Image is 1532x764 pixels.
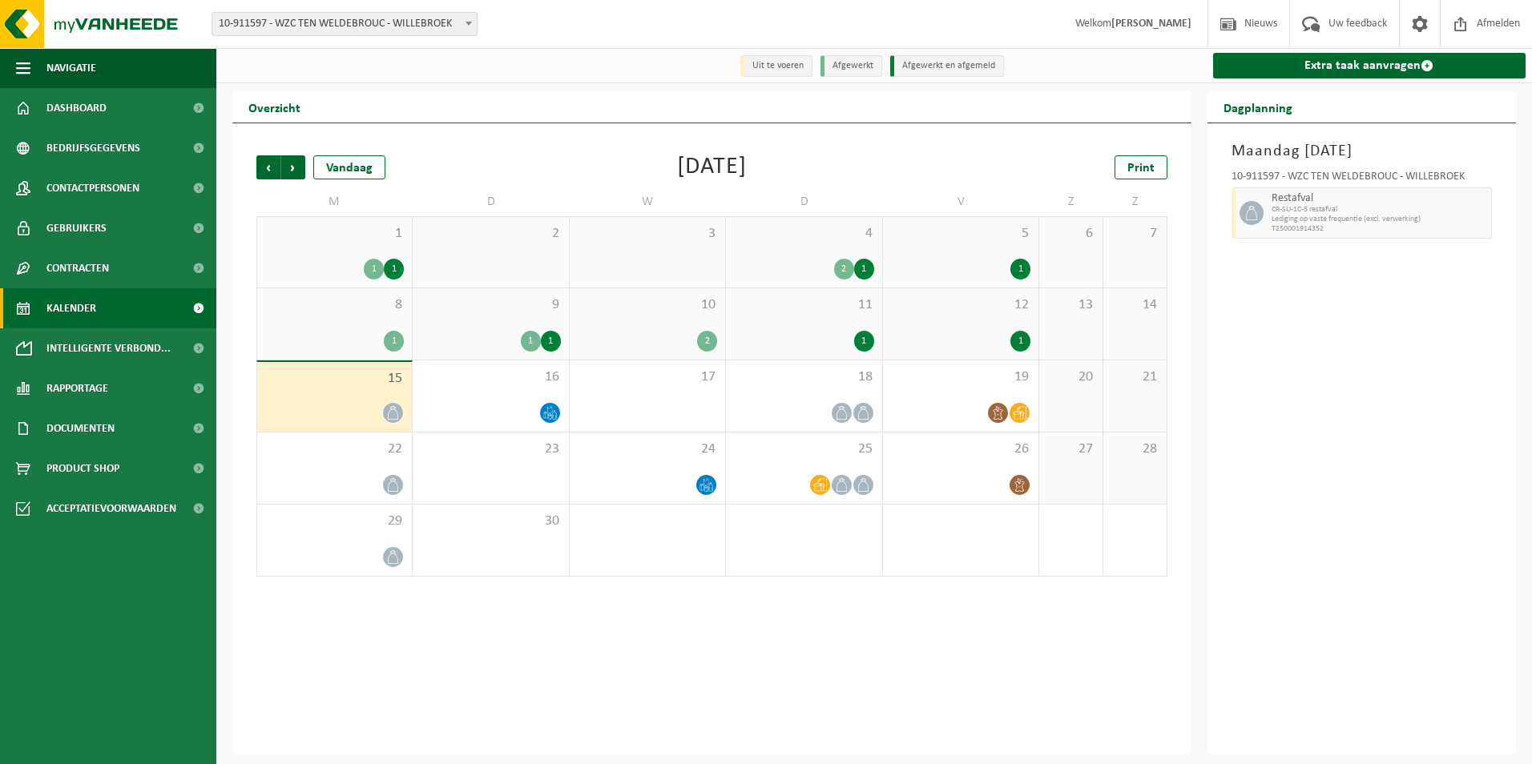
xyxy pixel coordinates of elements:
[1272,215,1488,224] span: Lediging op vaste frequentie (excl. verwerking)
[677,155,747,179] div: [DATE]
[1272,224,1488,234] span: T250001914352
[413,187,569,216] td: D
[281,155,305,179] span: Volgende
[570,187,726,216] td: W
[421,225,560,243] span: 2
[46,208,107,248] span: Gebruikers
[891,296,1030,314] span: 12
[46,328,171,368] span: Intelligente verbond...
[726,187,882,216] td: D
[46,168,139,208] span: Contactpersonen
[891,440,1030,458] span: 26
[212,12,478,36] span: 10-911597 - WZC TEN WELDEBROUC - WILLEBROEK
[734,368,873,386] span: 18
[265,296,404,314] span: 8
[1047,368,1095,386] span: 20
[1272,192,1488,205] span: Restafval
[46,88,107,128] span: Dashboard
[1010,259,1030,279] div: 1
[854,331,874,352] div: 1
[578,225,717,243] span: 3
[265,513,404,530] span: 29
[265,440,404,458] span: 22
[578,440,717,458] span: 24
[1272,205,1488,215] span: CR-SU-1C-5 restafval
[834,259,854,279] div: 2
[384,331,404,352] div: 1
[212,13,477,35] span: 10-911597 - WZC TEN WELDEBROUC - WILLEBROEK
[578,368,717,386] span: 17
[232,91,316,123] h2: Overzicht
[1111,225,1159,243] span: 7
[890,55,1004,77] li: Afgewerkt en afgemeld
[740,55,812,77] li: Uit te voeren
[46,489,176,529] span: Acceptatievoorwaarden
[1111,18,1191,30] strong: [PERSON_NAME]
[734,225,873,243] span: 4
[1111,296,1159,314] span: 14
[1232,139,1493,163] h3: Maandag [DATE]
[313,155,385,179] div: Vandaag
[46,368,108,408] span: Rapportage
[854,259,874,279] div: 1
[1127,162,1155,175] span: Print
[1103,187,1167,216] td: Z
[1232,171,1493,187] div: 10-911597 - WZC TEN WELDEBROUC - WILLEBROEK
[421,368,560,386] span: 16
[891,368,1030,386] span: 19
[1213,53,1526,78] a: Extra taak aanvragen
[1010,331,1030,352] div: 1
[256,187,413,216] td: M
[1115,155,1167,179] a: Print
[734,440,873,458] span: 25
[578,296,717,314] span: 10
[1039,187,1103,216] td: Z
[1047,296,1095,314] span: 13
[697,331,717,352] div: 2
[1047,225,1095,243] span: 6
[421,513,560,530] span: 30
[46,48,96,88] span: Navigatie
[46,448,119,489] span: Product Shop
[265,225,404,243] span: 1
[820,55,882,77] li: Afgewerkt
[46,248,109,288] span: Contracten
[1111,440,1159,458] span: 28
[384,259,404,279] div: 1
[46,408,115,448] span: Documenten
[1111,368,1159,386] span: 21
[364,259,384,279] div: 1
[1207,91,1308,123] h2: Dagplanning
[541,331,561,352] div: 1
[265,370,404,388] span: 15
[891,225,1030,243] span: 5
[421,296,560,314] span: 9
[521,331,541,352] div: 1
[883,187,1039,216] td: V
[421,440,560,458] span: 23
[256,155,280,179] span: Vorige
[734,296,873,314] span: 11
[1047,440,1095,458] span: 27
[46,288,96,328] span: Kalender
[46,128,140,168] span: Bedrijfsgegevens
